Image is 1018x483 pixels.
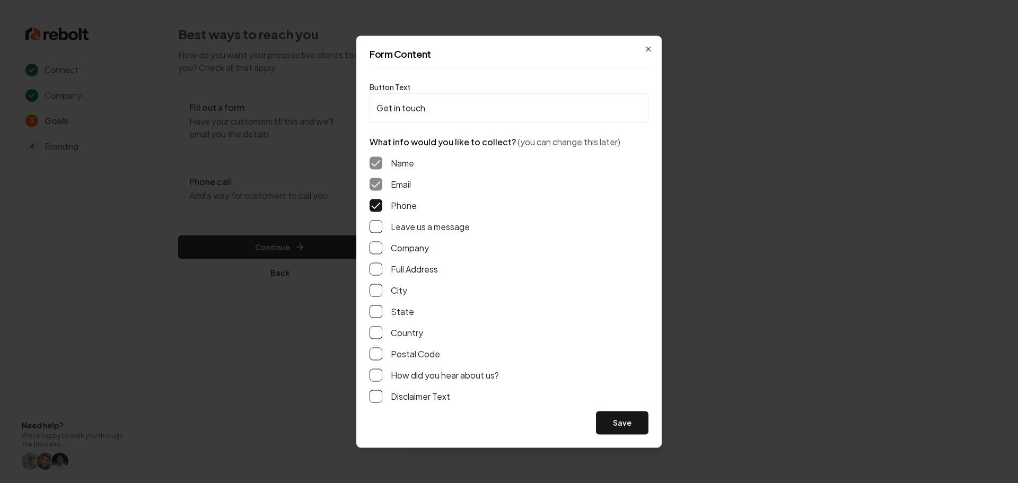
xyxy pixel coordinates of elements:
[391,241,429,254] label: Company
[391,220,470,233] label: Leave us a message
[370,93,648,122] input: Button Text
[391,199,417,212] label: Phone
[391,390,450,402] label: Disclaimer Text
[391,347,440,360] label: Postal Code
[370,49,648,58] h2: Form Content
[391,326,423,339] label: Country
[370,135,648,148] p: What info would you like to collect?
[517,136,620,147] span: (you can change this later)
[370,82,410,91] label: Button Text
[391,262,438,275] label: Full Address
[596,411,648,434] button: Save
[391,178,411,190] label: Email
[391,156,414,169] label: Name
[391,368,499,381] label: How did you hear about us?
[391,305,414,318] label: State
[391,284,407,296] label: City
